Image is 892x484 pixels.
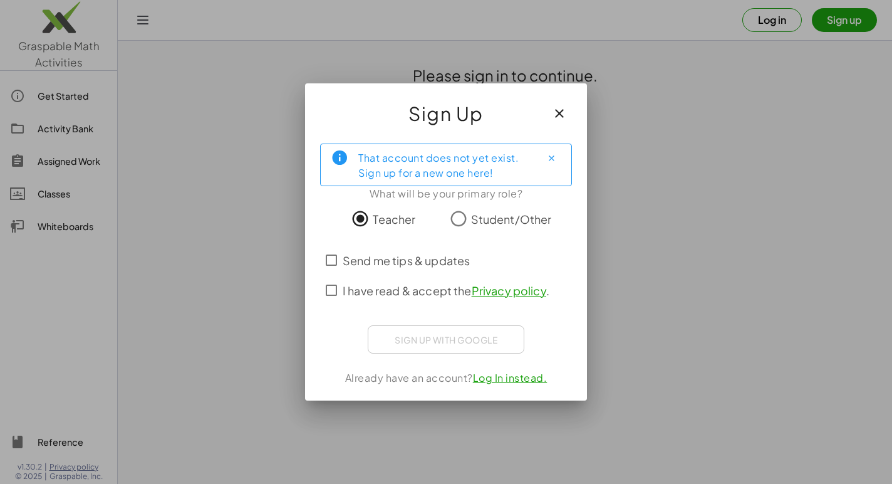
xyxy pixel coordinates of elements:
[343,282,549,299] span: I have read & accept the .
[471,211,552,228] span: Student/Other
[320,371,572,386] div: Already have an account?
[472,283,546,298] a: Privacy policy
[408,98,484,129] span: Sign Up
[541,148,561,168] button: Close
[373,211,415,228] span: Teacher
[343,252,470,269] span: Send me tips & updates
[358,149,531,181] div: That account does not yet exist. Sign up for a new one here!
[320,186,572,201] div: What will be your primary role?
[473,371,547,384] a: Log In instead.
